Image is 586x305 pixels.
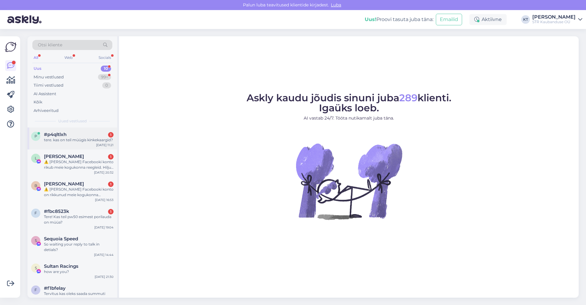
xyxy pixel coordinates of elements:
[294,126,404,236] img: No Chat active
[532,15,576,20] div: [PERSON_NAME]
[5,41,16,53] img: Askly Logo
[521,15,530,24] div: KT
[95,274,114,279] div: [DATE] 21:30
[34,74,64,80] div: Minu vestlused
[44,209,69,214] span: #fbc8523k
[365,16,376,22] b: Uus!
[399,92,418,104] span: 289
[63,54,74,62] div: Web
[44,159,114,170] div: ⚠️ [PERSON_NAME] Facebooki konto rikub meie kogukonna reegleid. Hiljuti on meie süsteem saanud ka...
[97,54,112,62] div: Socials
[247,92,451,114] span: Askly kaudu jõudis sinuni juba klienti. Igaüks loeb.
[44,236,78,242] span: Sequoia Speed
[101,66,111,72] div: 10
[38,42,62,48] span: Otsi kliente
[94,253,114,257] div: [DATE] 14:44
[34,288,37,292] span: f
[108,154,114,160] div: 1
[44,181,84,187] span: Bonikhani Clavery
[34,211,37,215] span: f
[436,14,462,25] button: Emailid
[34,108,59,114] div: Arhiveeritud
[94,170,114,175] div: [DATE] 20:32
[102,82,111,88] div: 0
[44,285,66,291] span: #f1bfelay
[44,137,114,143] div: tere. kas on teil müügis kinkekaargid?
[108,181,114,187] div: 1
[532,15,582,24] a: [PERSON_NAME]STR Kaubanduse OÜ
[35,238,37,243] span: S
[34,99,42,105] div: Kõik
[365,16,433,23] div: Proovi tasuta juba täna:
[44,214,114,225] div: Tere! Kas teil pw50 esimest porilauda on müüa?
[35,156,37,160] span: L
[34,183,37,188] span: B
[108,209,114,214] div: 1
[44,242,114,253] div: So waiting your reply to talk in detials?
[34,66,42,72] div: Uus
[532,20,576,24] div: STR Kaubanduse OÜ
[34,134,37,138] span: p
[44,132,67,137] span: #p4qltlxh
[34,91,56,97] div: AI Assistent
[44,269,114,274] div: how are you?
[96,143,114,147] div: [DATE] 11:21
[469,14,507,25] div: Aktiivne
[44,154,84,159] span: Lee Ann Fielies
[58,118,87,124] span: Uued vestlused
[44,187,114,198] div: ⚠️ [PERSON_NAME] Facebooki konto on rikkunud meie kogukonna standardeid. Meie süsteem on saanud p...
[95,198,114,202] div: [DATE] 16:53
[108,132,114,138] div: 1
[44,264,78,269] span: Sultan Racings
[44,291,114,302] div: Tervitus kas oleks saada summuti sõelda 55mm läbimõõduga?
[247,115,451,121] p: AI vastab 24/7. Tööta nutikamalt juba täna.
[98,74,111,80] div: 99+
[32,54,39,62] div: All
[35,266,37,270] span: S
[34,82,63,88] div: Tiimi vestlused
[329,2,343,8] span: Luba
[94,225,114,230] div: [DATE] 19:04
